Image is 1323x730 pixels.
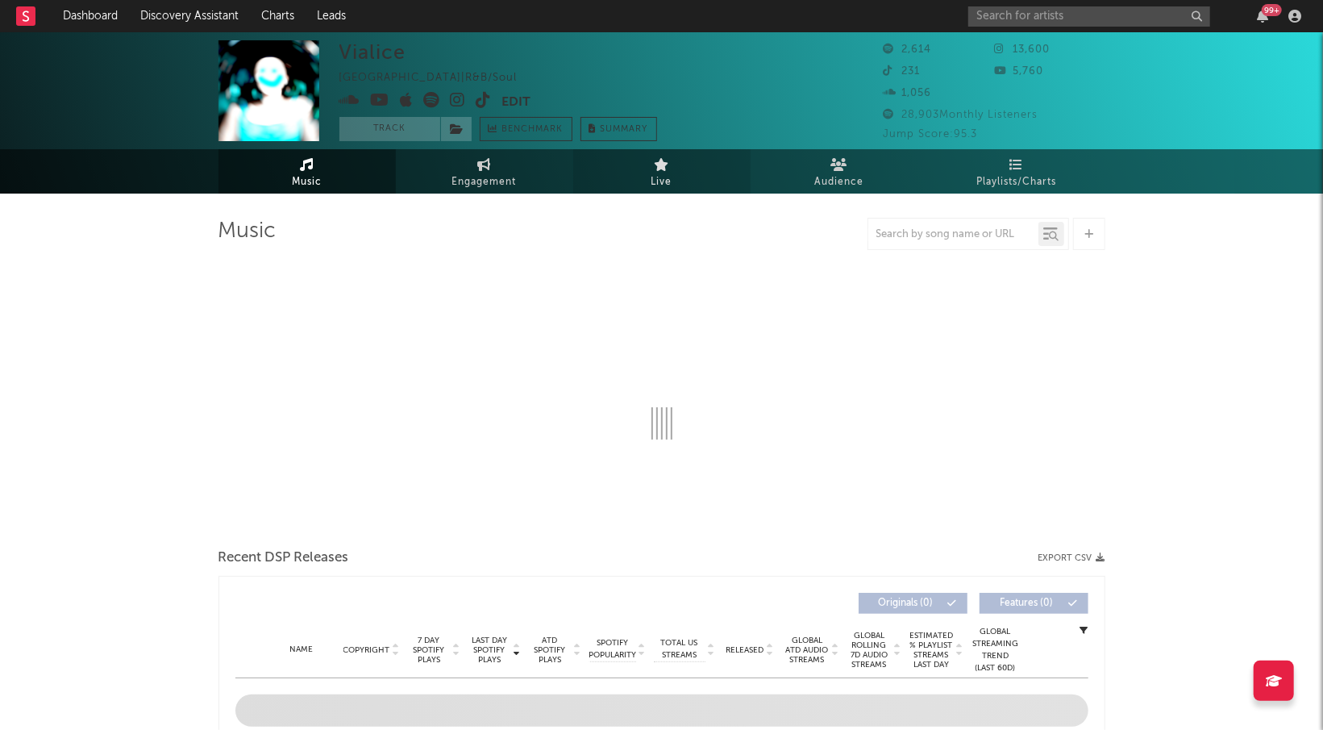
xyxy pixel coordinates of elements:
button: Edit [502,92,531,112]
span: Global Rolling 7D Audio Streams [847,631,892,670]
span: Total US Streams [654,637,705,661]
span: 231 [884,66,921,77]
span: Music [292,173,322,192]
span: Features ( 0 ) [990,599,1064,608]
span: 5,760 [994,66,1043,77]
span: Live [651,173,672,192]
span: Released [726,645,764,655]
input: Search for artists [968,6,1210,27]
a: Playlists/Charts [928,149,1105,194]
span: Spotify Popularity [589,637,636,661]
span: 2,614 [884,44,932,55]
span: Engagement [452,173,517,192]
span: Estimated % Playlist Streams Last Day [909,631,954,670]
a: Live [573,149,751,194]
div: 99 + [1262,4,1282,16]
span: Benchmark [502,120,564,140]
a: Audience [751,149,928,194]
span: 13,600 [994,44,1050,55]
button: Export CSV [1038,553,1105,563]
a: Music [218,149,396,194]
span: Recent DSP Releases [218,549,349,568]
span: Copyright [343,645,390,655]
span: ATD Spotify Plays [529,636,572,665]
button: Track [339,117,440,141]
button: Features(0) [980,593,1088,614]
div: [GEOGRAPHIC_DATA] | R&B/Soul [339,69,536,88]
a: Benchmark [480,117,572,141]
input: Search by song name or URL [868,228,1038,241]
div: Global Streaming Trend (Last 60D) [971,626,1020,674]
span: Jump Score: 95.3 [884,129,978,140]
button: 99+ [1257,10,1268,23]
span: Last Day Spotify Plays [468,636,511,665]
a: Engagement [396,149,573,194]
span: Summary [601,125,648,134]
span: Global ATD Audio Streams [785,636,830,665]
span: 7 Day Spotify Plays [408,636,451,665]
span: 28,903 Monthly Listeners [884,110,1038,120]
div: Vialice [339,40,406,64]
button: Summary [580,117,657,141]
span: Audience [814,173,863,192]
span: Originals ( 0 ) [869,599,943,608]
span: Playlists/Charts [976,173,1056,192]
button: Originals(0) [859,593,967,614]
div: Name [268,644,335,656]
span: 1,056 [884,88,932,98]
